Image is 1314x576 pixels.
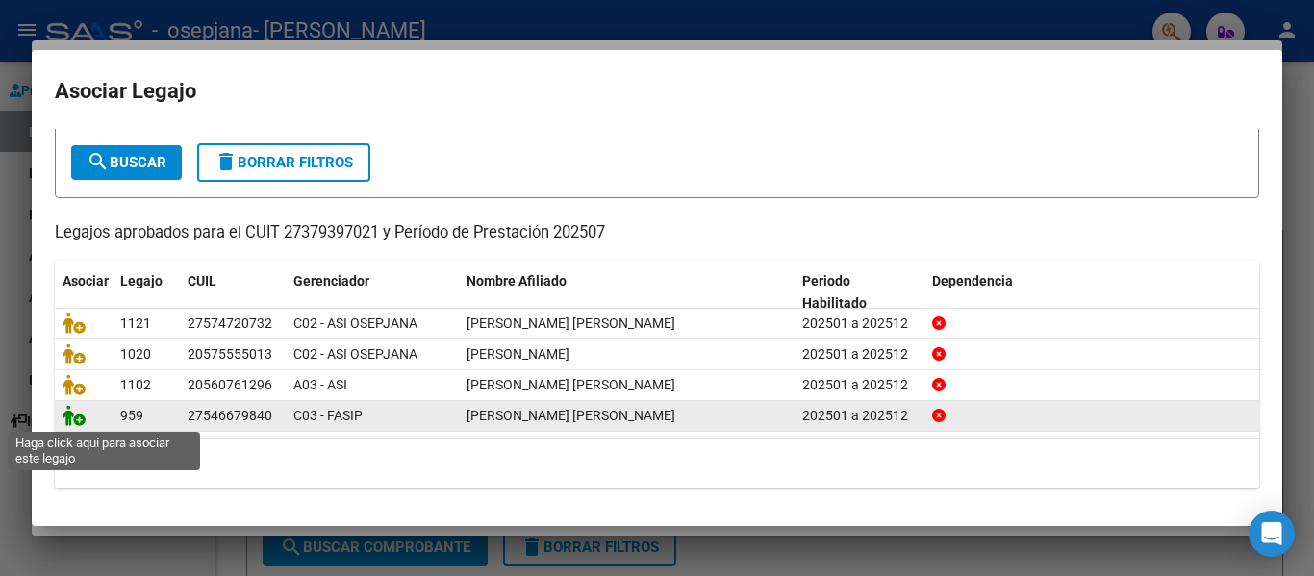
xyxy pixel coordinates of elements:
[188,405,272,427] div: 27546679840
[467,408,675,423] span: AGUIRRE IARUSSI CHIARA LUDMILA
[120,273,163,288] span: Legajo
[188,343,272,365] div: 20575555013
[188,374,272,396] div: 20560761296
[55,221,1259,245] p: Legajos aprobados para el CUIT 27379397021 y Período de Prestación 202507
[293,377,347,392] span: A03 - ASI
[197,143,370,182] button: Borrar Filtros
[180,261,286,324] datatable-header-cell: CUIL
[467,346,569,362] span: MARQUEZ LUCAS DAMIAN
[802,343,917,365] div: 202501 a 202512
[924,261,1260,324] datatable-header-cell: Dependencia
[188,313,272,335] div: 27574720732
[71,145,182,180] button: Buscar
[120,377,151,392] span: 1102
[293,346,417,362] span: C02 - ASI OSEPJANA
[87,154,166,171] span: Buscar
[932,273,1013,288] span: Dependencia
[802,405,917,427] div: 202501 a 202512
[467,315,675,331] span: BAEZ VERDUN OLIVIA CATALINA
[459,261,795,324] datatable-header-cell: Nombre Afiliado
[293,273,369,288] span: Gerenciador
[802,273,867,311] span: Periodo Habilitado
[286,261,459,324] datatable-header-cell: Gerenciador
[55,439,1259,488] div: 4 registros
[188,273,216,288] span: CUIL
[55,261,113,324] datatable-header-cell: Asociar
[467,273,567,288] span: Nombre Afiliado
[113,261,180,324] datatable-header-cell: Legajo
[215,150,238,173] mat-icon: delete
[293,315,417,331] span: C02 - ASI OSEPJANA
[467,377,675,392] span: MACHADO VITTO DAVID EMANUEL
[802,374,917,396] div: 202501 a 202512
[63,273,109,288] span: Asociar
[55,73,1259,110] h2: Asociar Legajo
[120,408,143,423] span: 959
[120,315,151,331] span: 1121
[802,313,917,335] div: 202501 a 202512
[293,408,363,423] span: C03 - FASIP
[1249,511,1295,557] div: Open Intercom Messenger
[120,346,151,362] span: 1020
[795,261,924,324] datatable-header-cell: Periodo Habilitado
[87,150,110,173] mat-icon: search
[215,154,353,171] span: Borrar Filtros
